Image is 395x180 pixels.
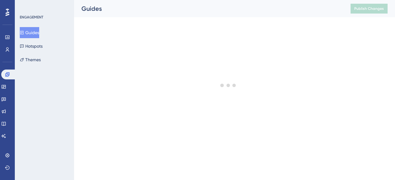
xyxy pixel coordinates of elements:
button: Themes [20,54,41,65]
div: Guides [81,4,335,13]
button: Hotspots [20,41,43,52]
span: Publish Changes [354,6,384,11]
button: Publish Changes [351,4,388,14]
div: ENGAGEMENT [20,15,43,20]
button: Guides [20,27,39,38]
